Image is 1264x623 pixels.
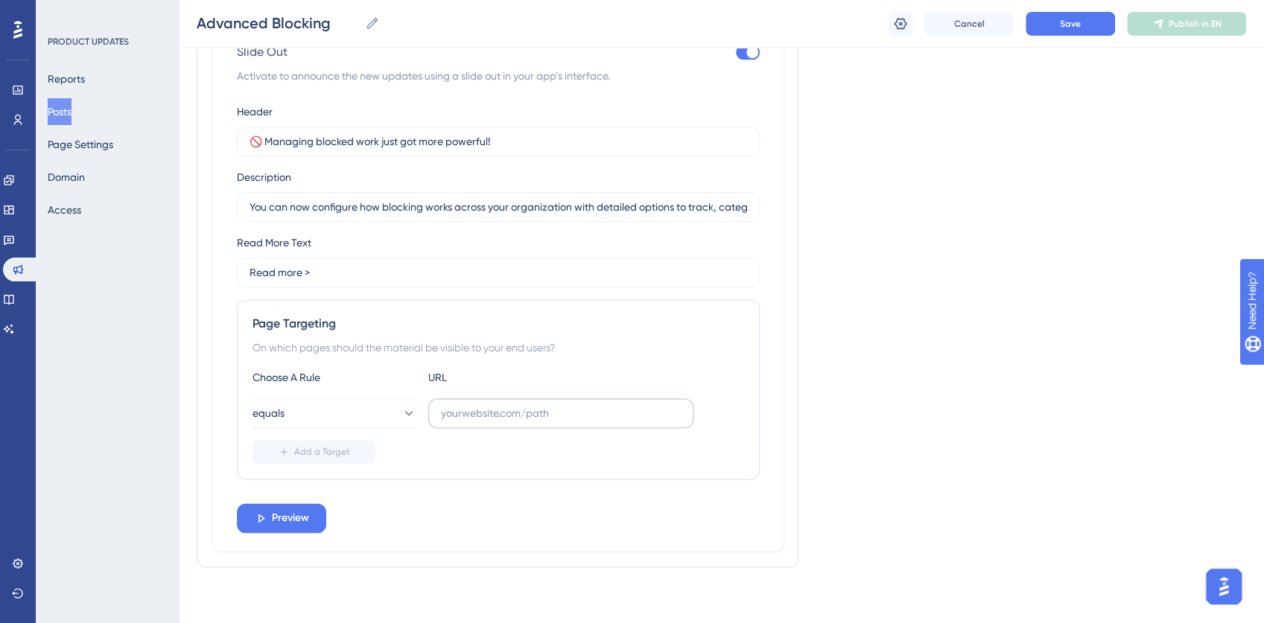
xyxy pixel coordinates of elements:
div: Read More Text [237,234,311,252]
span: Publish in EN [1169,18,1222,30]
div: Page Targeting [253,315,744,333]
span: Add a Target [294,446,350,458]
div: Header [237,103,273,121]
input: Post Name [197,13,359,33]
button: Access [48,197,81,223]
span: Activate to announce the new updates using a slide out in your app’s interface. [237,67,760,85]
button: Cancel [924,12,1014,36]
button: Add a Target [253,440,375,464]
div: Description [237,168,291,186]
input: yourwebsite.com/path [441,405,681,421]
button: Preview [237,503,326,533]
span: Need Help? [35,4,93,22]
input: Product Updates [250,133,747,150]
div: URL [428,368,592,386]
input: Check out the latest improvements in our product! [250,199,747,215]
button: equals [253,398,416,428]
button: Save [1026,12,1115,36]
button: Page Settings [48,131,113,158]
button: Posts [48,98,72,125]
iframe: UserGuiding AI Assistant Launcher [1201,564,1246,609]
div: On which pages should the material be visible to your end users? [253,339,744,357]
div: Choose A Rule [253,368,416,386]
span: Cancel [954,18,985,30]
span: Slide Out [237,43,288,61]
span: Preview [272,509,309,527]
button: Domain [48,164,85,191]
input: Read More > [250,264,747,281]
button: Reports [48,66,85,92]
span: Save [1060,18,1081,30]
button: Publish in EN [1127,12,1246,36]
span: equals [253,404,285,422]
div: PRODUCT UPDATES [48,36,129,48]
